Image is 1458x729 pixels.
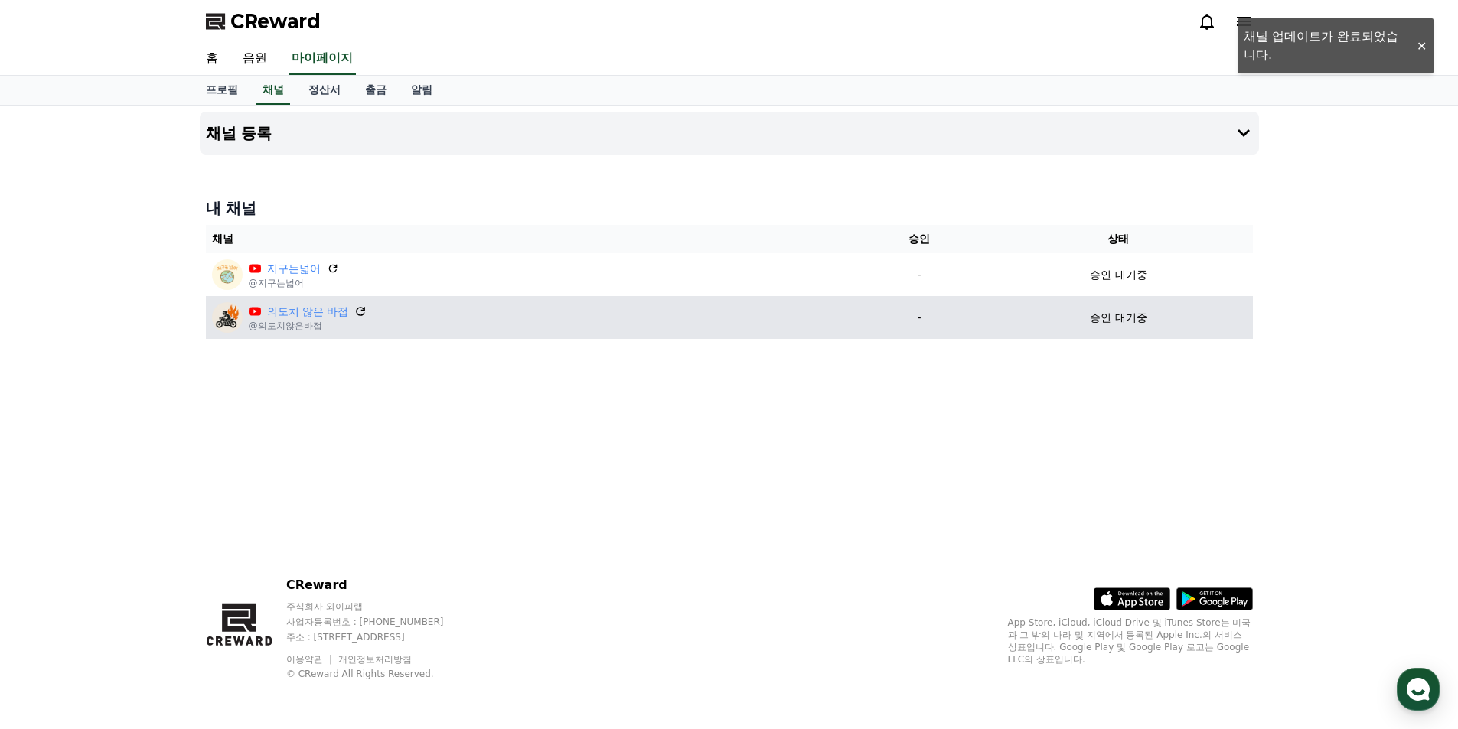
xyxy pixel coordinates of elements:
[1090,267,1147,283] p: 승인 대기중
[206,197,1253,219] h4: 내 채널
[289,43,356,75] a: 마이페이지
[399,76,445,105] a: 알림
[296,76,353,105] a: 정산서
[197,485,294,523] a: 설정
[353,76,399,105] a: 출금
[854,225,984,253] th: 승인
[267,261,321,277] a: 지구는넓어
[249,320,367,332] p: @의도치않은바접
[860,267,978,283] p: -
[286,654,334,665] a: 이용약관
[206,225,854,253] th: 채널
[194,43,230,75] a: 홈
[286,631,473,643] p: 주소 : [STREET_ADDRESS]
[212,259,243,290] img: 지구는넓어
[212,302,243,333] img: 의도치 않은 바접
[230,43,279,75] a: 음원
[1008,617,1253,666] p: App Store, iCloud, iCloud Drive 및 iTunes Store는 미국과 그 밖의 나라 및 지역에서 등록된 Apple Inc.의 서비스 상표입니다. Goo...
[1090,310,1147,326] p: 승인 대기중
[286,576,473,594] p: CReward
[286,616,473,628] p: 사업자등록번호 : [PHONE_NUMBER]
[5,485,101,523] a: 홈
[140,509,158,521] span: 대화
[286,668,473,680] p: © CReward All Rights Reserved.
[206,125,272,142] h4: 채널 등록
[267,304,349,320] a: 의도치 않은 바접
[338,654,412,665] a: 개인정보처리방침
[194,76,250,105] a: 프로필
[48,508,57,520] span: 홈
[236,508,255,520] span: 설정
[984,225,1252,253] th: 상태
[256,76,290,105] a: 채널
[249,277,339,289] p: @지구는넓어
[101,485,197,523] a: 대화
[206,9,321,34] a: CReward
[200,112,1259,155] button: 채널 등록
[230,9,321,34] span: CReward
[860,310,978,326] p: -
[286,600,473,613] p: 주식회사 와이피랩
